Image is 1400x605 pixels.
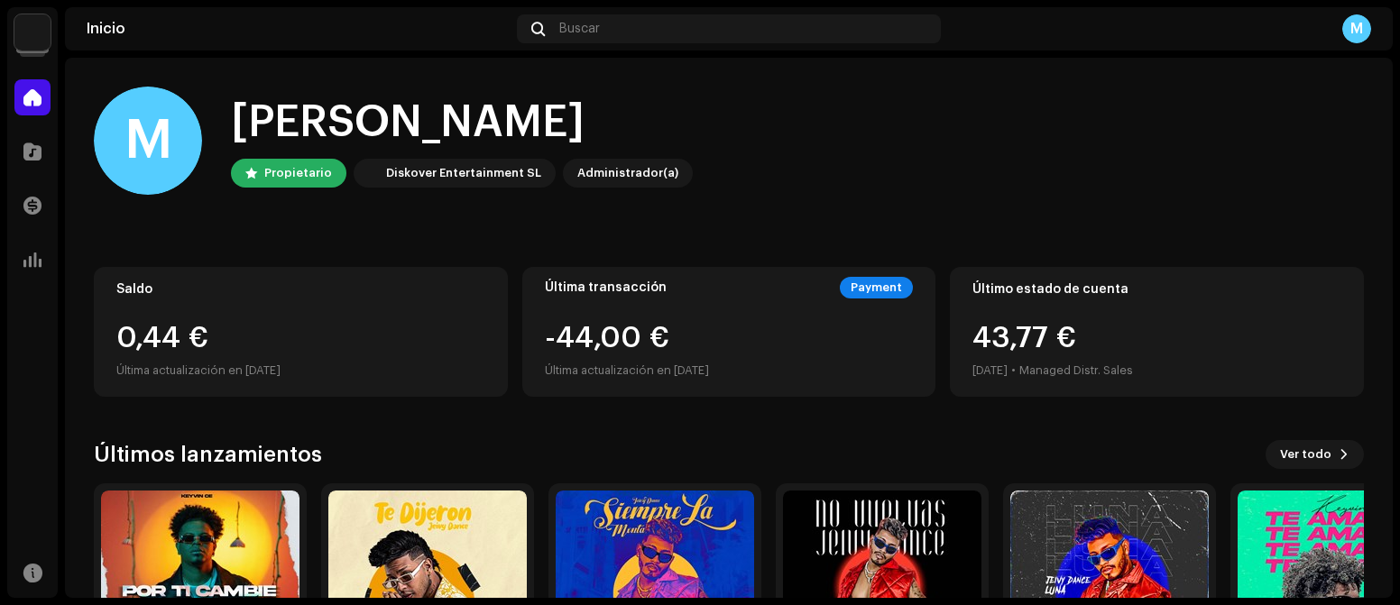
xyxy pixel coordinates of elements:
re-o-card-value: Último estado de cuenta [950,267,1364,397]
re-o-card-value: Saldo [94,267,508,397]
div: Payment [840,277,913,298]
div: Diskover Entertainment SL [386,162,541,184]
div: Última transacción [545,280,667,295]
button: Ver todo [1266,440,1364,469]
h3: Últimos lanzamientos [94,440,322,469]
div: [PERSON_NAME] [231,94,693,151]
div: Última actualización en [DATE] [116,360,485,381]
div: Administrador(a) [577,162,678,184]
img: 297a105e-aa6c-4183-9ff4-27133c00f2e2 [14,14,51,50]
div: Managed Distr. Sales [1019,360,1133,381]
span: Ver todo [1280,436,1331,472]
img: 297a105e-aa6c-4183-9ff4-27133c00f2e2 [357,162,379,184]
div: • [1011,360,1016,381]
div: Inicio [87,22,510,36]
div: [DATE] [972,360,1008,381]
span: Buscar [559,22,600,36]
div: Última actualización en [DATE] [545,360,709,381]
div: Saldo [116,282,485,297]
div: M [94,87,202,195]
div: Propietario [264,162,332,184]
div: M [1342,14,1371,43]
div: Último estado de cuenta [972,282,1341,297]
